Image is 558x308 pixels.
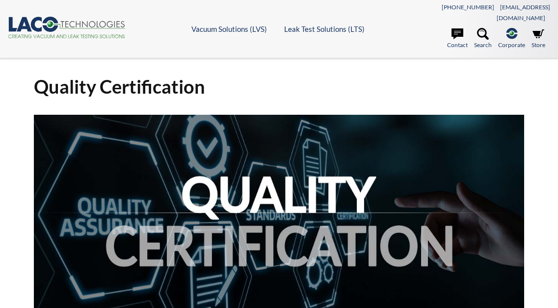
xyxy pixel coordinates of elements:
[497,3,550,22] a: [EMAIL_ADDRESS][DOMAIN_NAME]
[498,40,525,50] span: Corporate
[531,28,545,50] a: Store
[34,75,524,99] h1: Quality Certification
[191,25,267,33] a: Vacuum Solutions (LVS)
[474,28,492,50] a: Search
[284,25,365,33] a: Leak Test Solutions (LTS)
[442,3,494,11] a: [PHONE_NUMBER]
[447,28,468,50] a: Contact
